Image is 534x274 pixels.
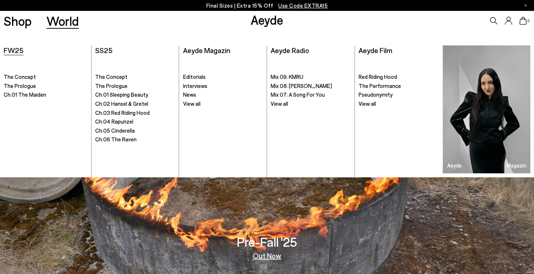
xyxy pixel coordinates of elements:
[271,73,351,81] a: Mix 09: KMRU
[46,15,79,27] a: World
[359,82,401,89] span: The Performance
[183,82,207,89] span: Interviews
[95,118,175,125] a: Ch.04 Rapunzel
[95,118,133,125] span: Ch.04 Rapunzel
[183,100,263,108] a: View all
[4,91,87,98] a: Ch.01 The Maiden
[183,91,196,98] span: News
[271,100,288,107] span: View all
[95,100,175,108] a: Ch.02 Hansel & Gretel
[271,91,325,98] span: Mix 07: A Song For You
[183,73,206,80] span: Editorials
[95,91,175,98] a: Ch.01 Sleeping Beauty
[359,100,376,107] span: View all
[95,46,113,55] a: SS25
[447,163,462,168] h3: Aeyde
[95,73,128,80] span: The Concept
[359,100,439,108] a: View all
[4,73,87,81] a: The Concept
[183,46,230,55] a: Aeyde Magazin
[95,136,175,143] a: Ch.06 The Raven
[527,19,530,23] span: 0
[359,46,392,55] a: Aeyde Film
[95,82,175,90] a: The Prologue
[506,163,526,168] h3: Magazin
[278,2,328,9] span: Navigate to /collections/ss25-final-sizes
[206,1,328,10] p: Final Sizes | Extra 15% Off
[95,136,137,142] span: Ch.06 The Raven
[95,100,148,107] span: Ch.02 Hansel & Gretel
[4,15,32,27] a: Shop
[359,73,397,80] span: Red Riding Hood
[443,45,530,174] a: Aeyde Magazin
[4,91,46,98] span: Ch.01 The Maiden
[95,109,175,117] a: Ch.03 Red Riding Hood
[95,82,128,89] span: The Prologue
[271,91,351,98] a: Mix 07: A Song For You
[359,91,439,98] a: Pseudonymity
[95,127,175,134] a: Ch.05 Cinderella
[443,45,530,174] img: X-exploration-v2_1_900x.png
[183,91,263,98] a: News
[183,73,263,81] a: Editorials
[519,17,527,25] a: 0
[359,82,439,90] a: The Performance
[183,100,201,107] span: View all
[4,46,24,55] a: FW25
[253,252,281,259] a: Out Now
[183,82,263,90] a: Interviews
[4,82,36,89] span: The Prologue
[271,100,351,108] a: View all
[251,12,283,27] a: Aeyde
[95,109,150,116] span: Ch.03 Red Riding Hood
[359,73,439,81] a: Red Riding Hood
[4,82,87,90] a: The Prologue
[95,127,135,134] span: Ch.05 Cinderella
[359,91,393,98] span: Pseudonymity
[237,235,297,248] h3: Pre-Fall '25
[271,82,332,89] span: Mix 08: [PERSON_NAME]
[271,82,351,90] a: Mix 08: [PERSON_NAME]
[95,73,175,81] a: The Concept
[95,91,148,98] span: Ch.01 Sleeping Beauty
[4,73,36,80] span: The Concept
[271,46,309,55] a: Aeyde Radio
[271,73,303,80] span: Mix 09: KMRU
